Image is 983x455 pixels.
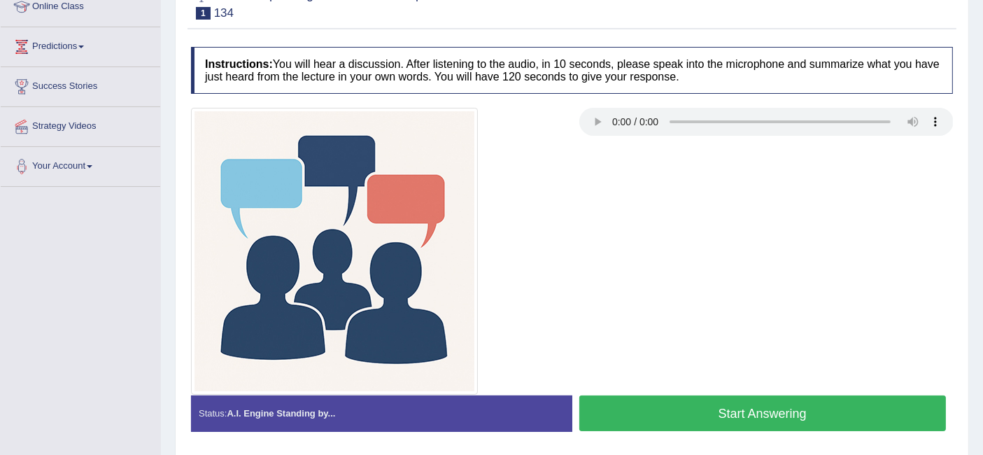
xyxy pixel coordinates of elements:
div: Status: [191,395,572,431]
small: 134 [214,6,234,20]
strong: A.I. Engine Standing by... [227,408,335,419]
button: Start Answering [579,395,947,431]
b: Instructions: [205,58,273,70]
a: Strategy Videos [1,107,160,142]
a: Success Stories [1,67,160,102]
a: Predictions [1,27,160,62]
a: Your Account [1,147,160,182]
h4: You will hear a discussion. After listening to the audio, in 10 seconds, please speak into the mi... [191,47,953,94]
span: 1 [196,7,211,20]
